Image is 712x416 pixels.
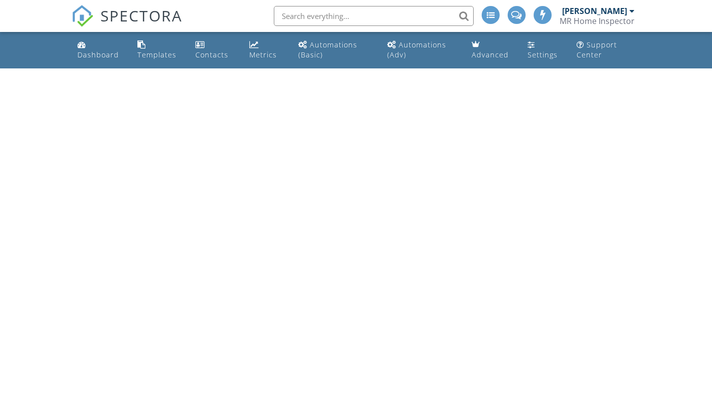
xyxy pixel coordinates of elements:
[137,50,176,59] div: Templates
[383,36,460,64] a: Automations (Advanced)
[245,36,286,64] a: Metrics
[294,36,375,64] a: Automations (Basic)
[133,36,183,64] a: Templates
[298,40,357,59] div: Automations (Basic)
[100,5,182,26] span: SPECTORA
[195,50,228,59] div: Contacts
[191,36,237,64] a: Contacts
[562,6,627,16] div: [PERSON_NAME]
[71,13,182,34] a: SPECTORA
[77,50,119,59] div: Dashboard
[528,50,558,59] div: Settings
[560,16,635,26] div: MR Home Inspector
[387,40,446,59] div: Automations (Adv)
[249,50,277,59] div: Metrics
[468,36,516,64] a: Advanced
[524,36,565,64] a: Settings
[573,36,639,64] a: Support Center
[472,50,509,59] div: Advanced
[274,6,474,26] input: Search everything...
[577,40,617,59] div: Support Center
[73,36,125,64] a: Dashboard
[71,5,93,27] img: The Best Home Inspection Software - Spectora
